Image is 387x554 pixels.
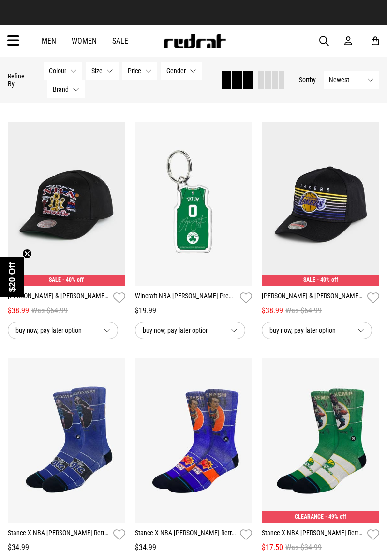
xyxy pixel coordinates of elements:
p: Refine By [8,72,29,88]
span: buy now, pay later option [15,324,96,336]
span: buy now, pay later option [269,324,350,336]
span: Was $34.99 [285,542,322,554]
img: Mitchell & Ness Nba Chicago Bulls Nba Finals Pro Crown Snapback Cap in Black [8,122,125,286]
a: Women [72,36,97,46]
span: by [310,76,316,84]
img: Wincraft Nba Jayson Tatum Premium Acrylic Key Ring Carded in Multi [135,122,253,286]
span: - 49% off [325,513,346,520]
a: [PERSON_NAME] & [PERSON_NAME] NBA Chicago Bulls Nba Finals Pro Crown Snapback Cap [8,291,109,305]
iframe: Customer reviews powered by Trustpilot [121,8,266,17]
button: Size [86,62,119,80]
span: Colour [49,67,66,75]
span: Newest [329,76,363,84]
button: buy now, pay later option [8,322,118,339]
button: Sortby [299,74,316,86]
div: $19.99 [135,305,253,317]
a: Stance X NBA [PERSON_NAME] Retro Bighead Socks [135,528,237,542]
a: Men [42,36,56,46]
span: $38.99 [8,305,29,317]
span: Was $64.99 [31,305,68,317]
img: Stance X Nba Steve Nash Retro Bighead Socks in Multi [135,358,253,523]
span: $20 Off [7,262,17,292]
a: Stance X NBA [PERSON_NAME] Retro Bighead Socks [262,528,363,542]
img: Stance X Nba Penny Hardaway Retro Bighead Socks in Multi [8,358,125,523]
span: SALE [49,277,61,283]
span: - 40% off [317,277,338,283]
span: buy now, pay later option [143,324,223,336]
button: Close teaser [22,249,32,259]
span: - 40% off [62,277,84,283]
a: Wincraft NBA [PERSON_NAME] Premium Acrylic Key Ring Carded [135,291,237,305]
div: $34.99 [8,542,125,554]
span: Size [91,67,103,75]
span: Price [128,67,141,75]
button: Gender [161,62,202,80]
button: Colour [44,62,82,80]
span: Brand [53,85,69,93]
img: Redrat logo [163,34,226,48]
span: SALE [303,277,315,283]
button: buy now, pay later option [262,322,372,339]
span: CLEARANCE [295,513,324,520]
button: Brand [47,80,85,98]
button: Newest [324,71,379,89]
button: Open LiveChat chat widget [8,4,37,33]
a: Stance X NBA [PERSON_NAME] Retro Bighead Socks [8,528,109,542]
span: $38.99 [262,305,283,317]
button: buy now, pay later option [135,322,245,339]
span: Was $64.99 [285,305,322,317]
a: [PERSON_NAME] & [PERSON_NAME] NBA L.A Lakers Gradient Crown Snapback Cap [262,291,363,305]
div: $34.99 [135,542,253,554]
span: $17.50 [262,542,283,554]
a: Sale [112,36,128,46]
img: Stance X Nba Shawn Kemp Retro Bighead Socks in Multi [262,358,379,523]
img: Mitchell & Ness Nba L.a Lakers Gradient Crown Snapback Cap in Black [262,122,379,286]
span: Gender [166,67,186,75]
button: Price [122,62,157,80]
